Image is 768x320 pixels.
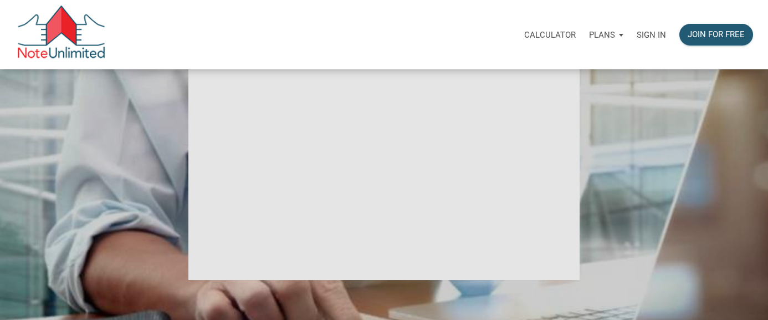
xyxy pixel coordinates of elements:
button: Join for free [679,24,753,45]
div: Join for free [688,28,745,41]
p: Sign in [637,30,666,40]
a: Calculator [518,17,582,52]
a: Plans [582,17,630,52]
p: Plans [589,30,615,40]
p: Calculator [524,30,576,40]
a: Sign in [630,17,673,52]
button: Plans [582,18,630,52]
iframe: NoteUnlimited [188,60,579,280]
a: Join for free [673,17,760,52]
